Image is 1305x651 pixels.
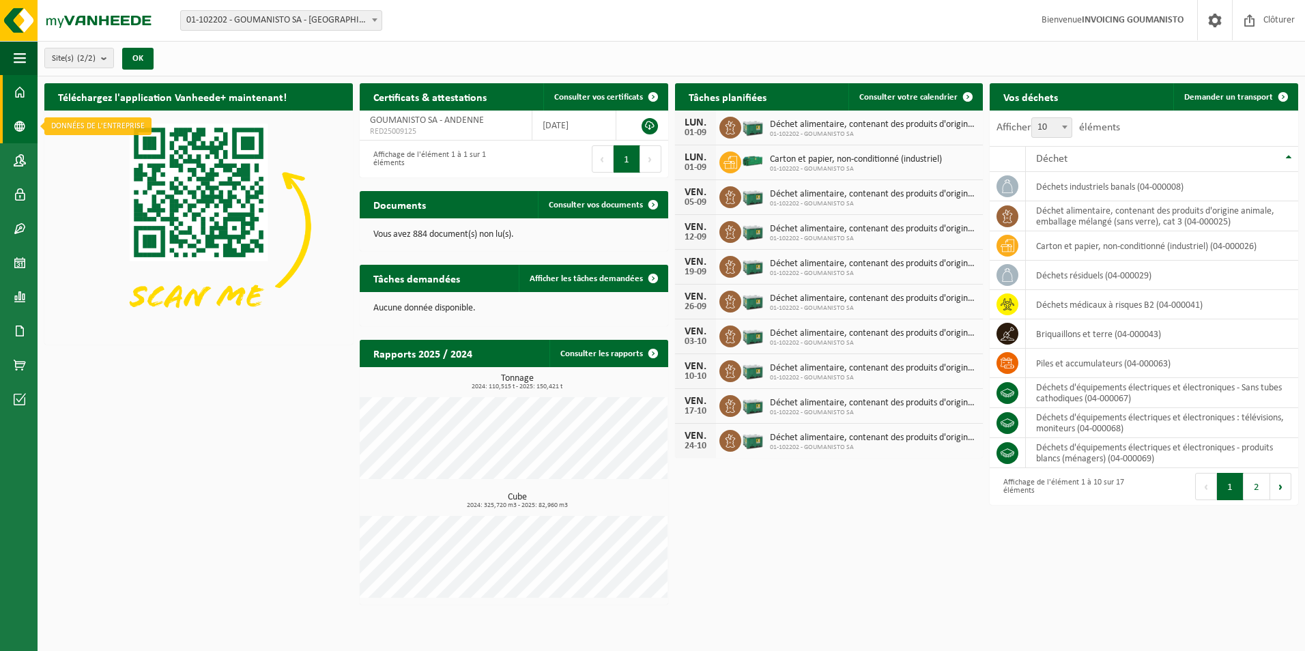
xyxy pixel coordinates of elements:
div: Affichage de l'élément 1 à 10 sur 17 éléments [996,472,1137,502]
span: 2024: 110,515 t - 2025: 150,421 t [367,384,668,390]
div: VEN. [682,431,709,442]
div: VEN. [682,187,709,198]
span: Consulter vos documents [549,201,643,209]
td: déchets d'équipements électriques et électroniques - Sans tubes cathodiques (04-000067) [1026,378,1298,408]
div: 12-09 [682,233,709,242]
a: Consulter les rapports [549,340,667,367]
span: 01-102202 - GOUMANISTO SA [770,200,977,208]
button: 1 [614,145,640,173]
count: (2/2) [77,54,96,63]
div: 19-09 [682,267,709,277]
td: déchets industriels banals (04-000008) [1026,172,1298,201]
a: Consulter votre calendrier [848,83,981,111]
span: 01-102202 - GOUMANISTO SA - ANDENNE [180,10,382,31]
span: Déchet alimentaire, contenant des produits d'origine animale, emballage mélangé ... [770,363,977,374]
img: PB-LB-0680-HPE-GN-01 [741,428,764,451]
img: HK-XZ-20-GN-00 [741,149,764,173]
span: Afficher les tâches demandées [530,274,643,283]
span: Déchet alimentaire, contenant des produits d'origine animale, emballage mélangé ... [770,259,977,270]
td: carton et papier, non-conditionné (industriel) (04-000026) [1026,231,1298,261]
div: 01-09 [682,163,709,173]
img: PB-LB-0680-HPE-GN-01 [741,393,764,416]
img: Download de VHEPlus App [44,111,353,342]
img: PB-LB-0680-HPE-GN-01 [741,184,764,207]
span: Déchet alimentaire, contenant des produits d'origine animale, emballage mélangé ... [770,398,977,409]
img: PB-LB-0680-HPE-GN-01 [741,323,764,347]
button: OK [122,48,154,70]
td: déchet alimentaire, contenant des produits d'origine animale, emballage mélangé (sans verre), cat... [1026,201,1298,231]
span: 2024: 325,720 m3 - 2025: 82,960 m3 [367,502,668,509]
h2: Rapports 2025 / 2024 [360,340,486,366]
td: déchets d'équipements électriques et électroniques - produits blancs (ménagers) (04-000069) [1026,438,1298,468]
span: 01-102202 - GOUMANISTO SA [770,444,977,452]
span: 01-102202 - GOUMANISTO SA [770,304,977,313]
h2: Tâches planifiées [675,83,780,110]
img: PB-LB-0680-HPE-GN-01 [741,289,764,312]
div: VEN. [682,257,709,267]
span: 01-102202 - GOUMANISTO SA - ANDENNE [181,11,382,30]
img: PB-LB-0680-HPE-GN-01 [741,254,764,277]
div: VEN. [682,291,709,302]
span: 10 [1032,118,1072,137]
button: 2 [1244,473,1270,500]
span: 01-102202 - GOUMANISTO SA [770,165,942,173]
button: Next [640,145,661,173]
p: Vous avez 884 document(s) non lu(s). [373,230,655,240]
h2: Certificats & attestations [360,83,500,110]
td: déchets médicaux à risques B2 (04-000041) [1026,290,1298,319]
div: VEN. [682,361,709,372]
div: LUN. [682,117,709,128]
span: 01-102202 - GOUMANISTO SA [770,374,977,382]
td: Piles et accumulateurs (04-000063) [1026,349,1298,378]
img: PB-LB-0680-HPE-GN-01 [741,219,764,242]
span: 10 [1031,117,1072,138]
span: 01-102202 - GOUMANISTO SA [770,235,977,243]
span: Déchet alimentaire, contenant des produits d'origine animale, emballage mélangé ... [770,224,977,235]
span: 01-102202 - GOUMANISTO SA [770,409,977,417]
div: 17-10 [682,407,709,416]
div: VEN. [682,222,709,233]
div: 03-10 [682,337,709,347]
div: 05-09 [682,198,709,207]
td: déchets d'équipements électriques et électroniques : télévisions, moniteurs (04-000068) [1026,408,1298,438]
td: briquaillons et terre (04-000043) [1026,319,1298,349]
h2: Tâches demandées [360,265,474,291]
span: GOUMANISTO SA - ANDENNE [370,115,484,126]
h2: Documents [360,191,440,218]
span: Site(s) [52,48,96,69]
div: VEN. [682,396,709,407]
button: 1 [1217,473,1244,500]
div: VEN. [682,326,709,337]
p: Aucune donnée disponible. [373,304,655,313]
span: Déchet alimentaire, contenant des produits d'origine animale, emballage mélangé ... [770,119,977,130]
span: Déchet [1036,154,1067,164]
div: 10-10 [682,372,709,381]
div: Affichage de l'élément 1 à 1 sur 1 éléments [367,144,507,174]
h3: Cube [367,493,668,509]
a: Consulter vos documents [538,191,667,218]
div: 26-09 [682,302,709,312]
img: PB-LB-0680-HPE-GN-01 [741,115,764,138]
td: [DATE] [532,111,616,141]
label: Afficher éléments [996,122,1120,133]
span: 01-102202 - GOUMANISTO SA [770,339,977,347]
span: Demander un transport [1184,93,1273,102]
button: Previous [592,145,614,173]
strong: INVOICING GOUMANISTO [1082,15,1184,25]
a: Consulter vos certificats [543,83,667,111]
button: Next [1270,473,1291,500]
a: Demander un transport [1173,83,1297,111]
div: 01-09 [682,128,709,138]
span: Consulter votre calendrier [859,93,958,102]
span: Carton et papier, non-conditionné (industriel) [770,154,942,165]
span: Déchet alimentaire, contenant des produits d'origine animale, emballage mélangé ... [770,328,977,339]
span: 01-102202 - GOUMANISTO SA [770,270,977,278]
img: PB-LB-0680-HPE-GN-01 [741,358,764,381]
button: Site(s)(2/2) [44,48,114,68]
div: 24-10 [682,442,709,451]
span: Déchet alimentaire, contenant des produits d'origine animale, emballage mélangé ... [770,293,977,304]
h3: Tonnage [367,374,668,390]
button: Previous [1195,473,1217,500]
span: Consulter vos certificats [554,93,643,102]
div: LUN. [682,152,709,163]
